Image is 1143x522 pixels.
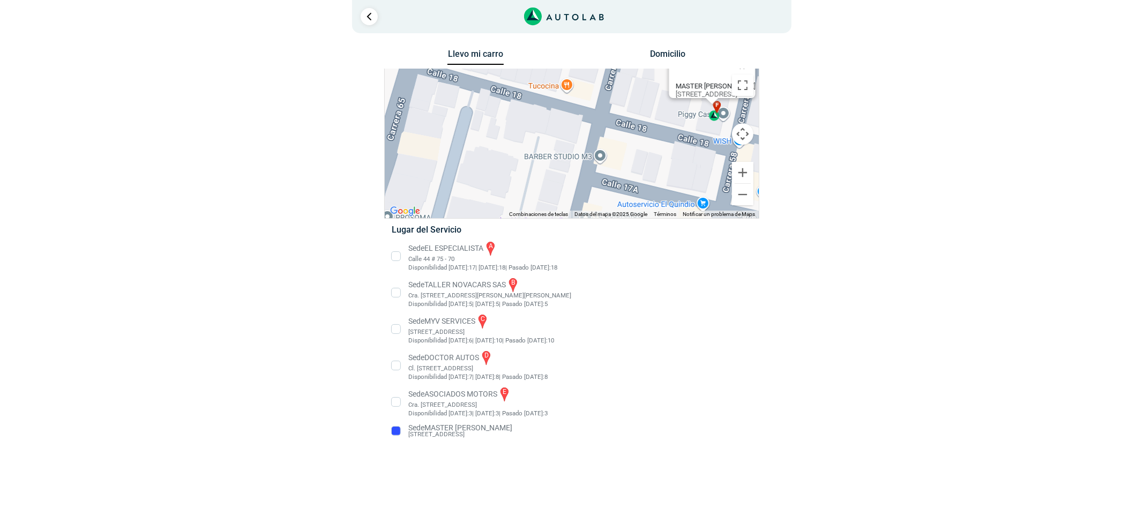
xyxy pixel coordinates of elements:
[447,49,504,65] button: Llevo mi carro
[732,74,753,96] button: Cambiar a la vista en pantalla completa
[683,211,756,217] a: Notificar un problema de Maps
[654,211,677,217] a: Términos (se abre en una nueva pestaña)
[715,101,719,110] span: f
[732,184,753,205] button: Reducir
[392,225,751,235] h5: Lugar del Servicio
[732,162,753,183] button: Ampliar
[675,82,755,98] div: [STREET_ADDRESS]
[639,49,696,64] button: Domicilio
[510,211,569,218] button: Combinaciones de teclas
[575,211,648,217] span: Datos del mapa ©2025 Google
[675,82,755,90] b: MASTER [PERSON_NAME]
[361,8,378,25] a: Ir al paso anterior
[387,204,423,218] a: Abre esta zona en Google Maps (se abre en una nueva ventana)
[387,204,423,218] img: Google
[524,11,604,21] a: Link al sitio de autolab
[732,123,753,145] button: Controles de visualización del mapa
